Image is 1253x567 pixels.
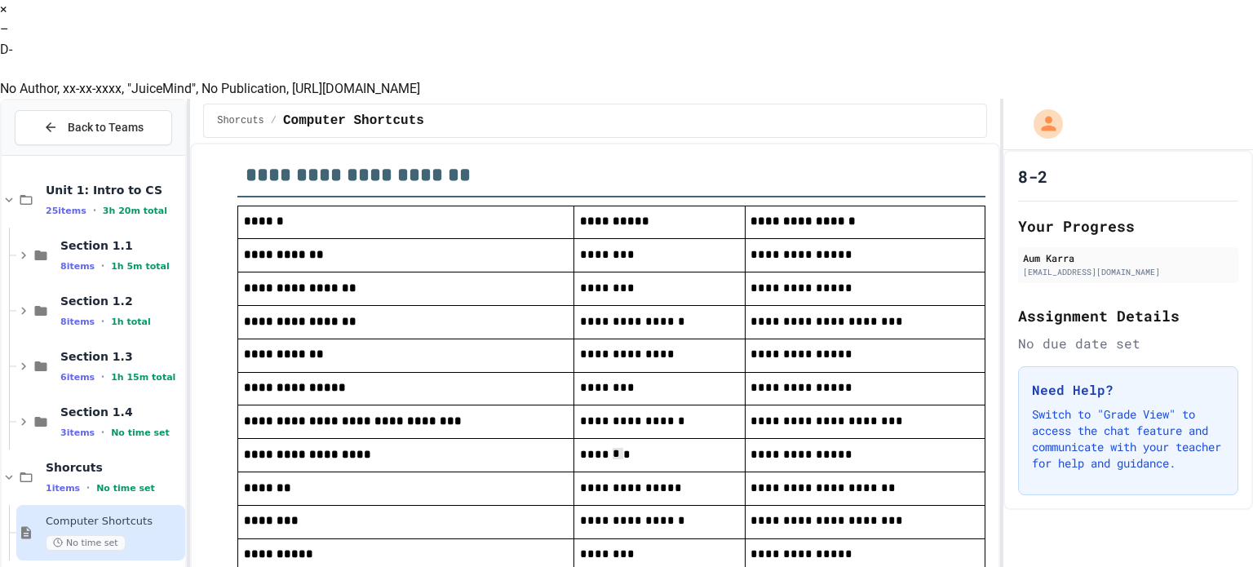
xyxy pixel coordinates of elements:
span: Section 1.1 [60,238,182,253]
span: Section 1.3 [60,349,182,364]
div: Aum Karra [1023,250,1233,265]
span: Unit 1: Intro to CS [46,183,182,197]
span: 3 items [60,427,95,437]
span: Computer Shortcuts [283,111,424,131]
span: 25 items [46,205,86,215]
h2: Assignment Details [1018,304,1238,327]
div: [EMAIL_ADDRESS][DOMAIN_NAME] [1023,266,1233,278]
span: 6 items [60,371,95,382]
p: Switch to "Grade View" to access the chat feature and communicate with your teacher for help and ... [1032,406,1224,472]
div: No due date set [1018,334,1238,353]
span: No time set [96,482,155,493]
span: 3h 20m total [103,205,167,215]
span: • [86,481,90,494]
div: My Account [1016,105,1067,143]
h3: Need Help? [1032,380,1224,400]
span: No time set [111,427,170,437]
h1: 8-2 [1018,165,1047,188]
span: Section 1.4 [60,405,182,419]
span: 8 items [60,316,95,326]
span: / [271,114,277,127]
h2: Your Progress [1018,215,1238,237]
span: 1 items [46,482,80,493]
span: 1h total [111,316,151,326]
span: 8 items [60,260,95,271]
span: Shorcuts [46,460,182,475]
span: Back to Teams [68,119,144,136]
span: • [101,370,104,383]
span: 1h 15m total [111,371,175,382]
span: Section 1.2 [60,294,182,308]
span: • [101,259,104,272]
span: Shorcuts [217,114,264,127]
span: • [101,315,104,328]
span: Computer Shortcuts [46,515,182,529]
span: No time set [46,535,126,551]
span: • [101,426,104,439]
span: 1h 5m total [111,260,170,271]
span: • [93,204,96,217]
button: Back to Teams [15,110,172,145]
